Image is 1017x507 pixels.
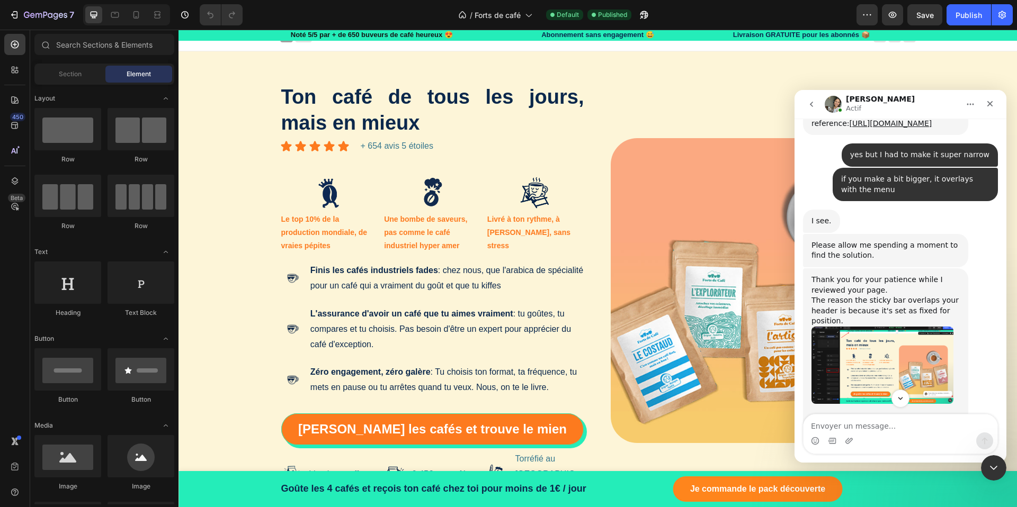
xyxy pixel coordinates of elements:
img: tab_keywords_by_traffic_grey.svg [120,61,129,70]
div: Image [34,482,101,491]
button: Télécharger la pièce jointe [50,347,59,355]
div: Row [108,155,174,164]
div: Button [34,395,101,404]
img: gempages_539793060041589665-ed4e9363-477a-4983-ba31-43e6d2ce93e2.webp [432,108,737,413]
span: Toggle open [157,90,174,107]
span: Button [34,334,54,343]
span: Default [557,10,579,20]
p: 0,45€ par café [234,437,302,452]
img: gempages_539793060041589665-17a47ddd-d1af-4ea2-bd73-0f57581b337b.png [106,292,122,307]
img: gempages_539793060041589665-b71dd306-2cbe-473c-8b35-3ed3e8b93945.png [132,145,169,182]
span: Published [598,10,627,20]
strong: Une bombe de saveurs, pas comme le café industriel hyper amer [206,185,289,220]
button: Envoyer un message… [182,342,199,359]
p: Torréfié au [GEOGRAPHIC_DATA] [336,422,405,467]
textarea: Envoyer un message... [9,324,203,342]
strong: Ton café de tous les jours, mais en mieux [103,56,406,104]
p: Livraisons offerte [130,437,199,452]
span: Save [916,11,934,20]
span: Element [127,69,151,79]
p: : Tu choisis ton format, ta fréquence, tu mets en pause ou tu arrêtes quand tu veux. Nous, on te ... [132,335,406,366]
div: v 4.0.25 [30,17,52,25]
strong: [PERSON_NAME] les cafés et trouve le mien [120,392,388,406]
div: Beta [8,194,25,202]
img: gempages_539793060041589665-91727dab-6fca-4089-8a8d-7d3ecc5fd1f1.png [102,433,126,457]
strong: Livré à ton rythme, à [PERSON_NAME], sans stress [309,185,392,220]
p: : chez nous, que l'arabica de spécialité pour un café qui a vraiment du goût et que tu kiffes [132,233,406,264]
span: Toggle open [157,330,174,347]
span: Forts de café [475,10,521,21]
img: gempages_539793060041589665-17a47ddd-d1af-4ea2-bd73-0f57581b337b.png [106,342,122,358]
div: Domaine: [DOMAIN_NAME] [28,28,120,36]
button: Scroll to bottom [97,300,115,318]
div: 450 [10,113,25,121]
img: gempages_539793060041589665-324be9cb-0afc-479f-979f-c8e06ae1f4c4.png [235,145,272,182]
strong: L'assurance d'avoir un café que tu aimes vraiment [132,279,335,288]
button: Publish [947,4,991,25]
div: Mots-clés [132,62,162,69]
button: Sélectionneur d’emoji [16,347,25,355]
iframe: Intercom live chat [795,90,1006,463]
p: : tu goûtes, tu compares et tu choisis. Pas besoin d'être un expert pour apprécier du café d'exce... [132,277,406,322]
div: Button [108,395,174,404]
iframe: Design area [179,30,1017,507]
button: Save [907,4,942,25]
img: tab_domain_overview_orange.svg [43,61,51,70]
button: Sélectionneur de fichier gif [33,347,42,355]
div: Row [34,221,101,231]
img: website_grey.svg [17,28,25,36]
img: gempages_539793060041589665-34fcaee7-cf42-40bf-8bdd-2e96edb69d94.png [338,145,376,182]
strong: Le top 10% de la production mondiale, de vraies pépites [103,185,189,220]
span: Media [34,421,53,430]
a: [PERSON_NAME] les cafés et trouve le mien [103,384,405,415]
strong: Finis les cafés industriels fades [132,236,260,245]
div: Publish [956,10,982,21]
span: Toggle open [157,417,174,434]
span: / [470,10,472,21]
iframe: Intercom live chat [981,455,1006,481]
div: Row [108,221,174,231]
img: gempages_539793060041589665-6072faed-f940-43cf-beaa-3b3d7dfbff4d.png [204,433,228,457]
p: + 654 avis 5 étoiles [182,109,406,124]
span: Layout [34,94,55,103]
div: Thank you for your patience while I reviewed your page. [17,185,165,205]
div: The reason the sticky bar overlaps your header is because it's set as fixed for position. [17,205,165,237]
img: logo_orange.svg [17,17,25,25]
p: 7 [69,8,74,21]
strong: Je commande le pack découverte [512,455,647,464]
span: Text [34,247,48,257]
div: Row [34,155,101,164]
span: Toggle open [157,243,174,260]
strong: Zéro engagement, zéro galère [132,338,252,347]
a: Je commande le pack découverte [495,447,664,472]
img: gempages_539793060041589665-f6389baa-2c74-4ebb-a759-884c8e09355d.png [308,433,332,457]
button: 7 [4,4,79,25]
img: gempages_539793060041589665-17a47ddd-d1af-4ea2-bd73-0f57581b337b.png [106,241,122,257]
input: Search Sections & Elements [34,34,174,55]
div: Image [108,482,174,491]
div: Undo/Redo [200,4,243,25]
div: Domaine [55,62,82,69]
span: Section [59,69,82,79]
